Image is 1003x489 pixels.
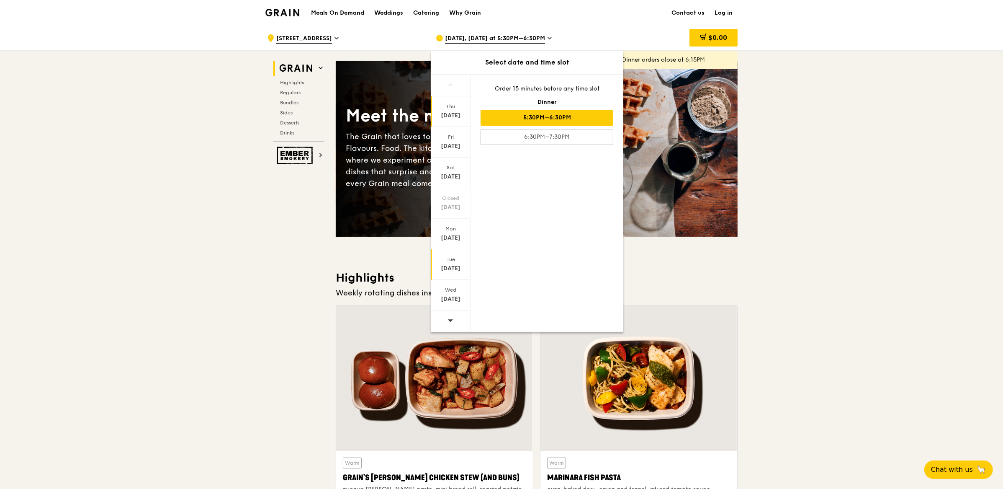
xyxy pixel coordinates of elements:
div: Grain's [PERSON_NAME] Chicken Stew (and buns) [343,472,526,484]
div: Weddings [374,0,403,26]
div: Dinner [481,98,613,106]
div: Warm [343,458,362,468]
span: 🦙 [976,465,986,475]
div: Fri [432,134,469,140]
div: Order 15 minutes before any time slot [481,85,613,93]
span: Desserts [280,120,299,126]
a: Weddings [369,0,408,26]
div: [DATE] [432,173,469,181]
div: [DATE] [432,142,469,150]
div: [DATE] [432,264,469,273]
a: Catering [408,0,444,26]
a: Log in [710,0,738,26]
div: Why Grain [449,0,481,26]
span: Regulars [280,90,301,96]
span: [STREET_ADDRESS] [276,34,332,44]
div: Closed [432,195,469,202]
span: Chat with us [931,465,973,475]
div: Warm [547,458,566,468]
img: Ember Smokery web logo [277,147,315,164]
div: [DATE] [432,295,469,303]
img: Grain web logo [277,61,315,76]
a: Why Grain [444,0,486,26]
img: Grain [265,9,299,16]
div: 6:30PM–7:30PM [481,129,613,145]
div: Wed [432,287,469,293]
span: $0.00 [708,34,727,41]
div: Thu [432,103,469,110]
div: Sat [432,164,469,171]
span: [DATE], [DATE] at 5:30PM–6:30PM [445,34,545,44]
div: Tue [432,256,469,263]
div: Mon [432,225,469,232]
span: Sides [280,110,293,116]
span: Drinks [280,130,294,136]
div: Dinner orders close at 6:15PM [622,56,731,64]
div: Weekly rotating dishes inspired by flavours from around the world. [336,287,738,299]
span: Bundles [280,100,298,106]
div: Meet the new Grain [346,105,537,127]
h1: Meals On Demand [311,9,364,17]
a: Contact us [666,0,710,26]
div: Catering [413,0,439,26]
span: Highlights [280,80,304,85]
div: [DATE] [432,111,469,120]
h3: Highlights [336,270,738,285]
div: [DATE] [432,203,469,212]
div: 5:30PM–6:30PM [481,110,613,126]
button: Chat with us🦙 [924,461,993,479]
div: The Grain that loves to play. With ingredients. Flavours. Food. The kitchen is our happy place, w... [346,131,537,189]
div: [DATE] [432,234,469,242]
div: Select date and time slot [431,57,623,67]
div: Marinara Fish Pasta [547,472,730,484]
